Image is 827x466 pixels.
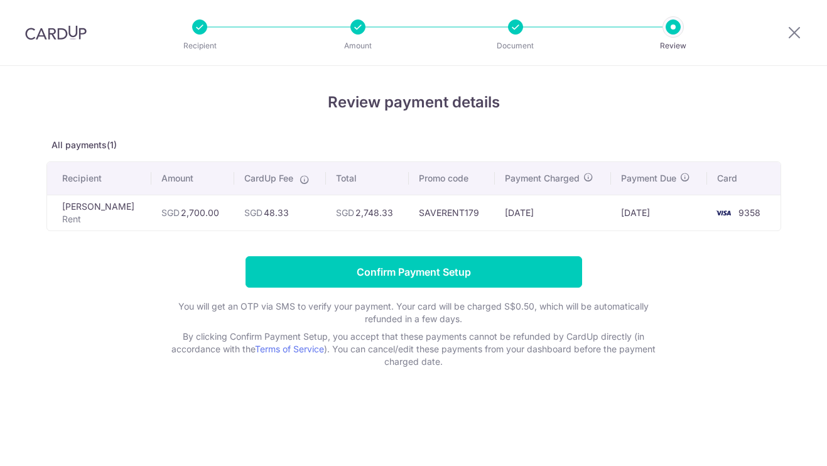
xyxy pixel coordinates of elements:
input: Confirm Payment Setup [246,256,582,288]
td: 2,748.33 [326,195,409,230]
th: Amount [151,162,235,195]
p: Document [469,40,562,52]
p: By clicking Confirm Payment Setup, you accept that these payments cannot be refunded by CardUp di... [163,330,665,368]
span: Payment Due [621,172,676,185]
span: SGD [336,207,354,218]
p: Review [627,40,720,52]
td: SAVERENT179 [409,195,495,230]
p: All payments(1) [46,139,781,151]
td: [DATE] [611,195,706,230]
iframe: Opens a widget where you can find more information [746,428,814,460]
p: Rent [62,213,141,225]
td: 48.33 [234,195,326,230]
a: Terms of Service [255,344,324,354]
td: 2,700.00 [151,195,235,230]
span: SGD [161,207,180,218]
th: Card [707,162,781,195]
span: SGD [244,207,262,218]
th: Total [326,162,409,195]
span: Payment Charged [505,172,580,185]
img: CardUp [25,25,87,40]
img: <span class="translation_missing" title="translation missing: en.account_steps.new_confirm_form.b... [711,205,736,220]
p: Recipient [153,40,246,52]
th: Recipient [47,162,151,195]
th: Promo code [409,162,495,195]
td: [PERSON_NAME] [47,195,151,230]
span: 9358 [738,207,760,218]
td: [DATE] [495,195,611,230]
span: CardUp Fee [244,172,293,185]
p: You will get an OTP via SMS to verify your payment. Your card will be charged S$0.50, which will ... [163,300,665,325]
p: Amount [311,40,404,52]
h4: Review payment details [46,91,781,114]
